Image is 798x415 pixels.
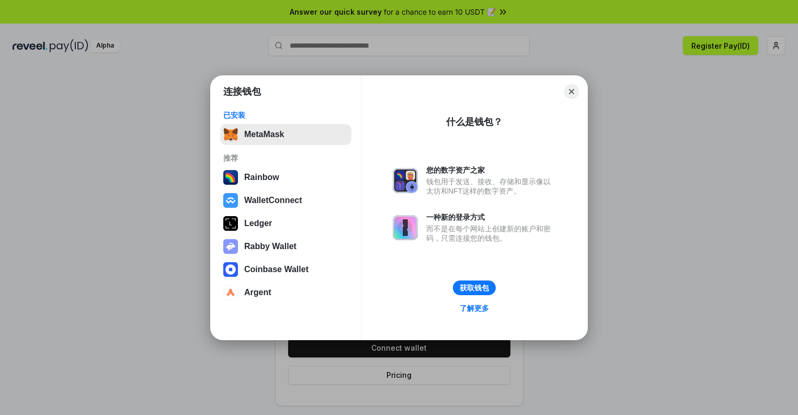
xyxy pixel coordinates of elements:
img: svg+xml,%3Csvg%20xmlns%3D%22http%3A%2F%2Fwww.w3.org%2F2000%2Fsvg%22%20fill%3D%22none%22%20viewBox... [393,215,418,240]
button: MetaMask [220,124,351,145]
div: 获取钱包 [460,283,489,293]
div: Ledger [244,219,272,228]
button: Ledger [220,213,351,234]
div: Rabby Wallet [244,242,297,251]
div: 已安装 [223,110,348,120]
div: 钱包用于发送、接收、存储和显示像以太坊和NFT这样的数字资产。 [426,177,556,196]
img: svg+xml,%3Csvg%20width%3D%22120%22%20height%3D%22120%22%20viewBox%3D%220%200%20120%20120%22%20fil... [223,170,238,185]
div: 您的数字资产之家 [426,165,556,175]
button: Argent [220,282,351,303]
div: 而不是在每个网站上创建新的账户和密码，只需连接您的钱包。 [426,224,556,243]
img: svg+xml,%3Csvg%20fill%3D%22none%22%20height%3D%2233%22%20viewBox%3D%220%200%2035%2033%22%20width%... [223,127,238,142]
div: Rainbow [244,173,279,182]
img: svg+xml,%3Csvg%20width%3D%2228%22%20height%3D%2228%22%20viewBox%3D%220%200%2028%2028%22%20fill%3D... [223,262,238,277]
div: Argent [244,288,271,297]
img: svg+xml,%3Csvg%20xmlns%3D%22http%3A%2F%2Fwww.w3.org%2F2000%2Fsvg%22%20fill%3D%22none%22%20viewBox... [393,168,418,193]
img: svg+xml,%3Csvg%20width%3D%2228%22%20height%3D%2228%22%20viewBox%3D%220%200%2028%2028%22%20fill%3D... [223,285,238,300]
button: Close [564,84,579,99]
img: svg+xml,%3Csvg%20width%3D%2228%22%20height%3D%2228%22%20viewBox%3D%220%200%2028%2028%22%20fill%3D... [223,193,238,208]
button: Rabby Wallet [220,236,351,257]
div: Coinbase Wallet [244,265,309,274]
img: svg+xml,%3Csvg%20xmlns%3D%22http%3A%2F%2Fwww.w3.org%2F2000%2Fsvg%22%20width%3D%2228%22%20height%3... [223,216,238,231]
div: 推荐 [223,153,348,163]
div: 一种新的登录方式 [426,212,556,222]
div: 什么是钱包？ [446,116,503,128]
a: 了解更多 [453,301,495,315]
button: 获取钱包 [453,281,496,295]
div: 了解更多 [460,304,489,313]
div: MetaMask [244,130,284,139]
h1: 连接钱包 [223,85,261,98]
button: Coinbase Wallet [220,259,351,280]
div: WalletConnect [244,196,302,205]
img: svg+xml,%3Csvg%20xmlns%3D%22http%3A%2F%2Fwww.w3.org%2F2000%2Fsvg%22%20fill%3D%22none%22%20viewBox... [223,239,238,254]
button: WalletConnect [220,190,351,211]
button: Rainbow [220,167,351,188]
